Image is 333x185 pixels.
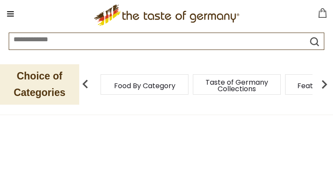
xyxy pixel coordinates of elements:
[316,76,333,93] img: next arrow
[77,76,94,93] img: previous arrow
[114,83,175,89] a: Food By Category
[202,79,272,92] a: Taste of Germany Collections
